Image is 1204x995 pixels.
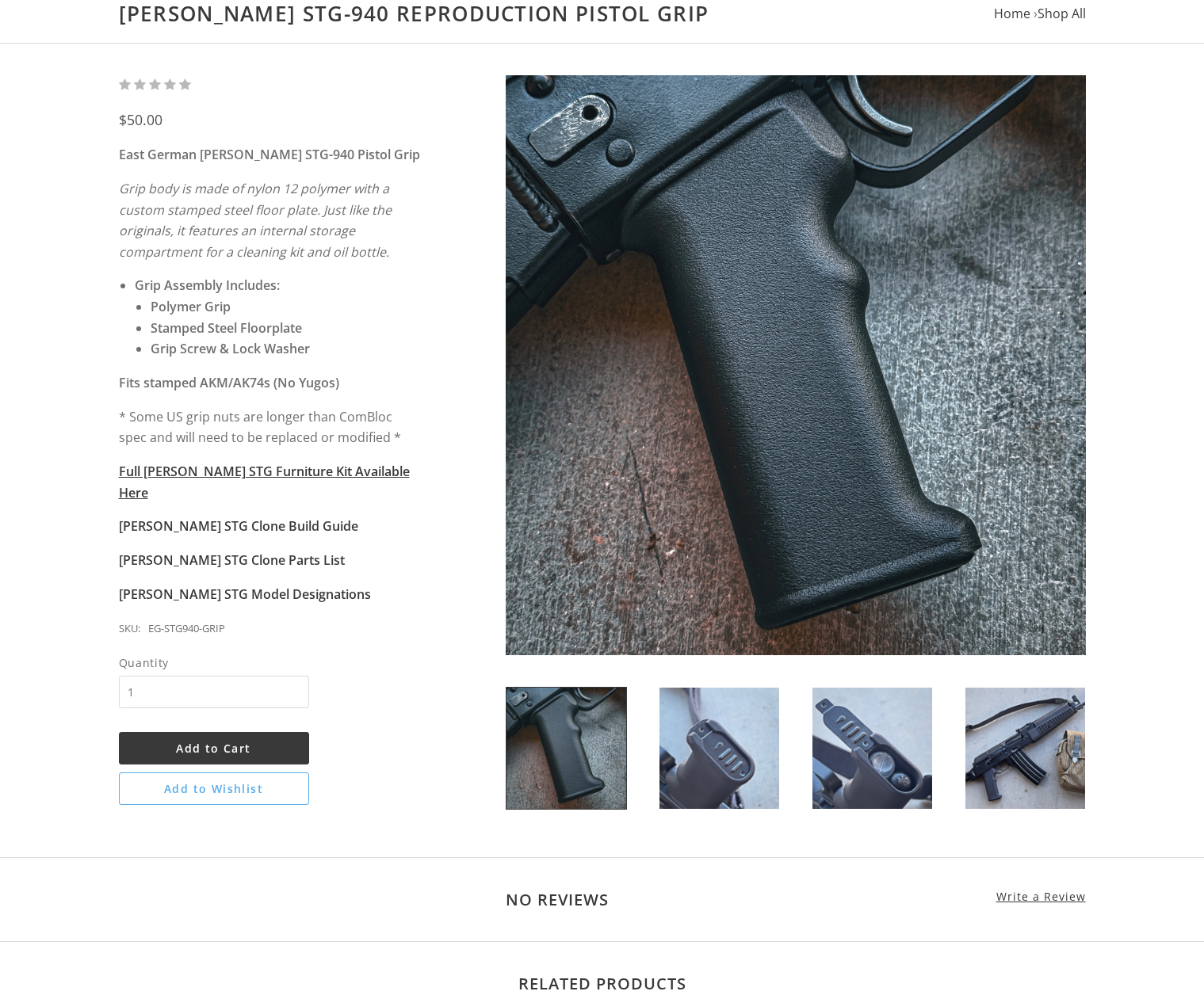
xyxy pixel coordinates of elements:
img: Wieger STG-940 Reproduction Pistol Grip [812,688,932,809]
strong: East German [PERSON_NAME] STG-940 Pistol Grip [119,146,420,163]
a: Home [994,5,1030,22]
img: Wieger STG-940 Reproduction Pistol Grip [506,688,626,809]
img: Wieger STG-940 Reproduction Pistol Grip [659,688,779,809]
a: [PERSON_NAME] STG Clone Parts List [119,551,345,569]
strong: Fits stamped AKM/AK74s (No Yugos) [119,374,339,391]
button: Add to Wishlist [119,772,309,805]
strong: Grip Assembly Includes: [135,276,280,294]
li: › [1034,3,1086,25]
a: [PERSON_NAME] STG Clone Build Guide [119,517,358,535]
a: [PERSON_NAME] STG Model Designations [119,585,371,603]
strong: Polymer Grip [151,298,231,315]
strong: Grip Screw & Lock Washer [151,340,310,357]
button: Add to Cart [119,732,309,764]
span: $50.00 [119,110,162,129]
em: Grip body is made of nylon 12 polymer with a custom stamped steel floor plate. Just like the orig... [119,180,392,261]
p: * Some US grip nuts are longer than ComBloc spec and will need to be replaced or modified * [119,406,422,448]
div: SKU: [119,620,140,638]
a: Full [PERSON_NAME] STG Furniture Kit Available Here [119,463,410,501]
a: Write a Review [996,890,1086,904]
h2: No Reviews [119,890,1086,909]
h1: [PERSON_NAME] STG-940 Reproduction Pistol Grip [119,1,1086,27]
input: Quantity [119,676,309,708]
span: Add to Cart [176,741,250,756]
strong: Stamped Steel Floorplate [151,319,302,337]
span: Quantity [119,654,309,672]
a: Shop All [1038,5,1086,22]
h2: Related products [119,974,1086,993]
img: Wieger STG-940 Reproduction Pistol Grip [506,75,1086,655]
img: Wieger STG-940 Reproduction Pistol Grip [965,688,1085,809]
div: EG-STG940-GRIP [148,620,225,638]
